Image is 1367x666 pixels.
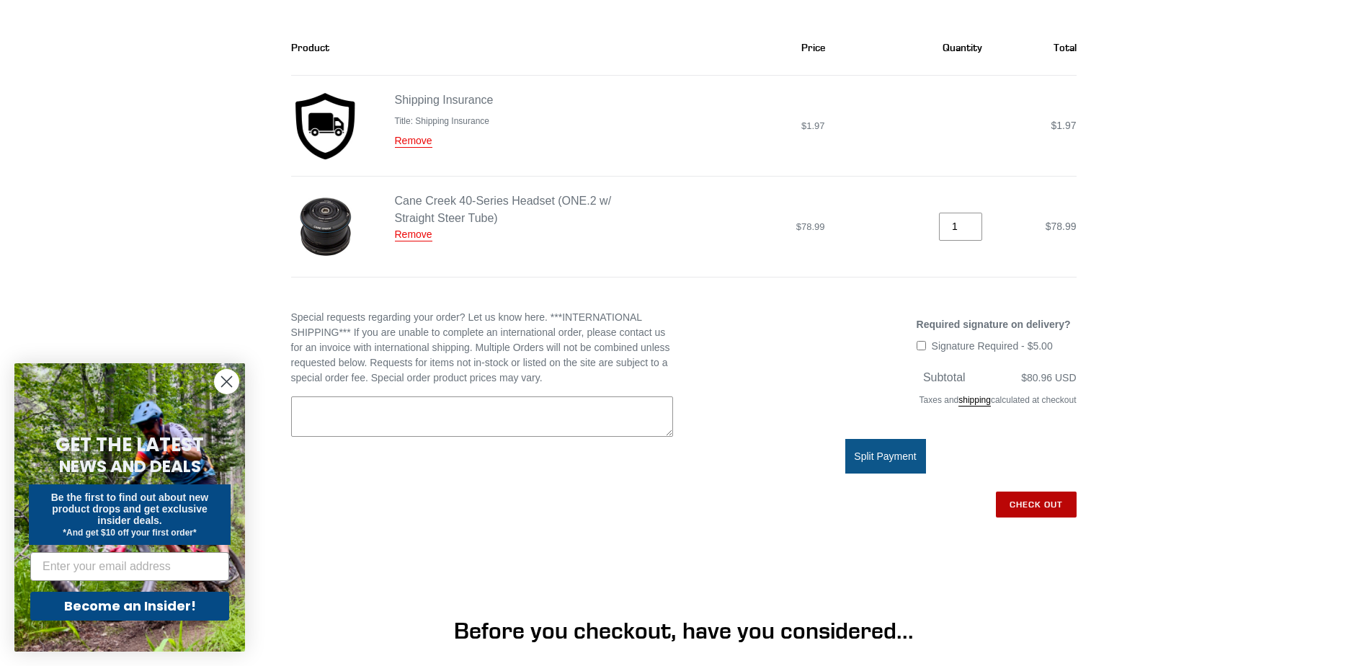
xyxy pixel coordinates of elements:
div: Taxes and calculated at checkout [695,386,1077,421]
ul: Product details [395,112,494,128]
span: $1.97 [1051,120,1076,131]
input: Enter your email address [30,552,229,581]
a: Remove Shipping Insurance - Shipping Insurance -mws-11 [395,135,432,148]
a: Cane Creek 40-Series Headset (ONE.2 w/ Straight Steer Tube) [395,195,612,224]
span: $80.96 USD [1021,372,1076,383]
th: Quantity [841,20,998,76]
span: NEWS AND DEALS [59,455,201,478]
a: Remove Cane Creek 40-Series Headset (ONE.2 w/ Straight Steer Tube) [395,228,432,241]
span: Be the first to find out about new product drops and get exclusive insider deals. [51,492,209,526]
span: *And get $10 off your first order* [63,528,196,538]
iframe: PayPal-paypal [695,544,1077,576]
li: Title: Shipping Insurance [395,115,494,128]
input: Check out [996,492,1077,518]
span: GET THE LATEST [55,432,204,458]
span: $1.97 [801,120,825,131]
h1: Before you checkout, have you considered... [331,617,1037,644]
button: Close dialog [214,369,239,394]
span: Signature Required - $5.00 [932,340,1053,352]
span: Split Payment [854,450,916,462]
span: Subtotal [923,371,966,383]
span: $78.99 [1046,221,1077,232]
button: Split Payment [845,439,926,474]
label: Special requests regarding your order? Let us know here. ***INTERNATIONAL SHIPPING*** If you are ... [291,310,673,386]
a: shipping [958,395,991,407]
a: Shipping Insurance [395,94,494,106]
button: Become an Insider! [30,592,229,621]
th: Price [644,20,841,76]
span: $78.99 [796,221,825,232]
span: Required signature on delivery? [917,319,1071,330]
th: Product [291,20,645,76]
input: Signature Required - $5.00 [917,341,926,350]
th: Total [998,20,1077,76]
